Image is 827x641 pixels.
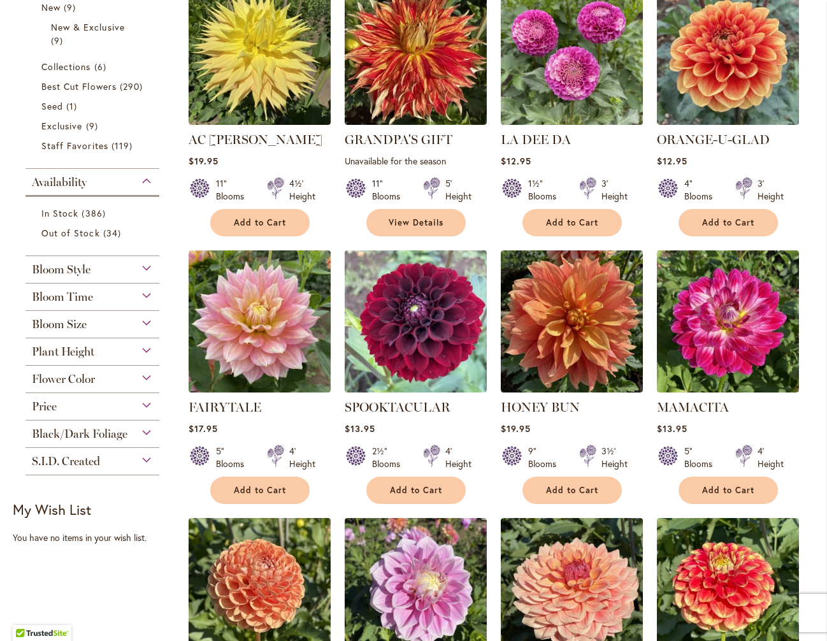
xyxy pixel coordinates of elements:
span: 386 [82,206,108,220]
div: You have no items in your wish list. [13,531,180,544]
img: Mamacita [657,250,799,393]
span: Bloom Size [32,317,87,331]
a: HONEY BUN [501,400,580,415]
span: 9 [86,119,101,133]
img: Spooktacular [345,250,487,393]
span: Staff Favorites [41,140,108,152]
button: Add to Cart [679,209,778,236]
div: 1½" Blooms [528,177,564,203]
span: $19.95 [189,155,219,167]
span: Bloom Style [32,263,90,277]
a: In Stock 386 [41,206,147,220]
span: Add to Cart [546,485,598,496]
span: 9 [51,34,66,47]
span: View Details [389,217,443,228]
a: GRANDPA'S GIFT [345,132,452,147]
a: LA DEE DA [501,132,571,147]
button: Add to Cart [366,477,466,504]
div: 4½' Height [289,177,315,203]
button: Add to Cart [210,477,310,504]
a: Grandpa's Gift [345,115,487,127]
a: Orange-U-Glad [657,115,799,127]
div: 2½" Blooms [372,445,408,470]
iframe: Launch Accessibility Center [10,596,45,631]
span: Flower Color [32,372,95,386]
span: Price [32,400,57,414]
div: 3' Height [758,177,784,203]
span: $13.95 [657,422,687,435]
button: Add to Cart [522,477,622,504]
span: New & Exclusive [51,21,125,33]
p: Unavailable for the season [345,155,487,167]
div: 11" Blooms [216,177,252,203]
button: Add to Cart [210,209,310,236]
a: FAIRYTALE [189,400,261,415]
span: Add to Cart [546,217,598,228]
span: $13.95 [345,422,375,435]
span: Black/Dark Foliage [32,427,127,441]
a: New &amp; Exclusive [51,20,137,47]
a: Exclusive [41,119,147,133]
a: View Details [366,209,466,236]
span: Seed [41,100,63,112]
div: 3½' Height [601,445,628,470]
div: 5" Blooms [216,445,252,470]
a: La Dee Da [501,115,643,127]
span: Add to Cart [702,217,754,228]
span: Add to Cart [234,217,286,228]
a: Best Cut Flowers [41,80,147,93]
span: 119 [111,139,136,152]
img: Honey Bun [501,250,643,393]
span: Add to Cart [390,485,442,496]
strong: My Wish List [13,500,91,519]
span: S.I.D. Created [32,454,100,468]
div: 4' Height [445,445,471,470]
span: 6 [94,60,110,73]
a: Seed [41,99,147,113]
span: New [41,1,61,13]
button: Add to Cart [522,209,622,236]
a: AC Jeri [189,115,331,127]
span: 290 [120,80,146,93]
div: 4' Height [758,445,784,470]
a: ORANGE-U-GLAD [657,132,770,147]
a: Collections [41,60,147,73]
span: Collections [41,61,91,73]
span: Out of Stock [41,227,100,239]
span: Best Cut Flowers [41,80,117,92]
img: Fairytale [189,250,331,393]
span: In Stock [41,207,78,219]
span: Plant Height [32,345,94,359]
div: 5' Height [445,177,471,203]
a: Spooktacular [345,383,487,395]
div: 4' Height [289,445,315,470]
a: Honey Bun [501,383,643,395]
a: Out of Stock 34 [41,226,147,240]
span: 9 [64,1,79,14]
span: $17.95 [189,422,218,435]
a: MAMACITA [657,400,729,415]
span: Add to Cart [702,485,754,496]
span: Bloom Time [32,290,93,304]
span: 34 [103,226,124,240]
button: Add to Cart [679,477,778,504]
span: $19.95 [501,422,531,435]
div: 9" Blooms [528,445,564,470]
a: Mamacita [657,383,799,395]
div: 4" Blooms [684,177,720,203]
span: Availability [32,175,87,189]
a: Fairytale [189,383,331,395]
a: Staff Favorites [41,139,147,152]
span: $12.95 [657,155,687,167]
div: 3' Height [601,177,628,203]
a: AC [PERSON_NAME] [189,132,322,147]
a: SPOOKTACULAR [345,400,450,415]
span: 1 [66,99,80,113]
span: $12.95 [501,155,531,167]
span: Exclusive [41,120,82,132]
div: 11" Blooms [372,177,408,203]
span: Add to Cart [234,485,286,496]
div: 5" Blooms [684,445,720,470]
a: New [41,1,147,14]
